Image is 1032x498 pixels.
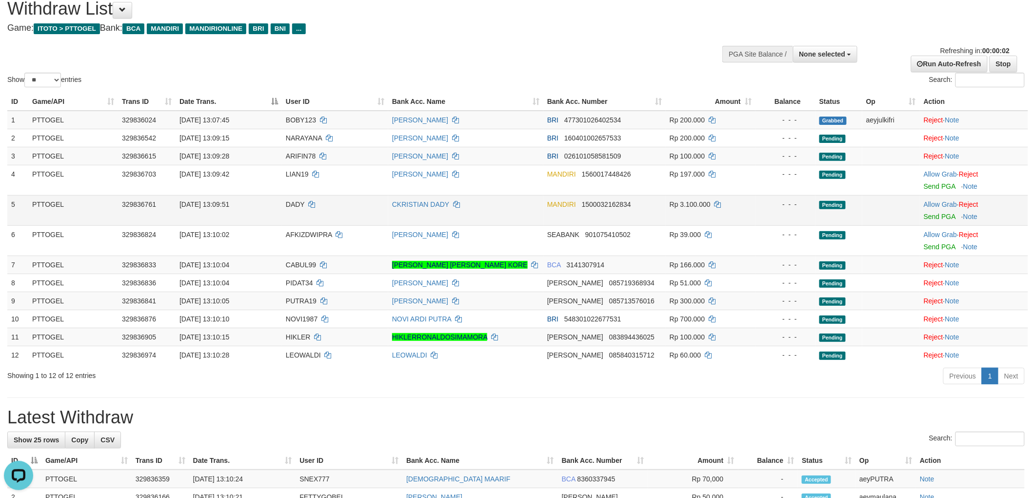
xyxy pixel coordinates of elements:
span: Pending [819,171,846,179]
span: Rp 3.100.000 [670,200,711,208]
a: Stop [990,56,1017,72]
a: Send PGA [924,213,955,220]
span: Copy 160401002657533 to clipboard [564,134,621,142]
span: Pending [819,298,846,306]
h4: Game: Bank: [7,23,678,33]
a: Note [963,182,978,190]
th: User ID: activate to sort column ascending [282,93,388,111]
span: Copy 085719368934 to clipboard [609,279,655,287]
span: [PERSON_NAME] [547,351,603,359]
span: [DATE] 13:10:04 [179,261,229,269]
td: aeyPUTRA [855,470,916,488]
span: 329836876 [122,315,156,323]
span: MANDIRIONLINE [185,23,246,34]
span: [DATE] 13:09:15 [179,134,229,142]
td: 3 [7,147,28,165]
td: · [920,292,1028,310]
span: NOVI1987 [286,315,318,323]
a: Note [945,333,960,341]
th: ID [7,93,28,111]
td: - [738,470,798,488]
td: 1 [7,111,28,129]
a: Previous [943,368,982,384]
td: 9 [7,292,28,310]
span: Rp 200.000 [670,116,705,124]
a: 1 [982,368,998,384]
td: 4 [7,165,28,195]
span: MANDIRI [547,200,576,208]
span: [DATE] 13:10:15 [179,333,229,341]
td: · [920,274,1028,292]
span: Copy 548301022677531 to clipboard [564,315,621,323]
td: · [920,256,1028,274]
span: 329836615 [122,152,156,160]
span: ITOTO > PTTOGEL [34,23,100,34]
a: Send PGA [924,243,955,251]
th: Game/API: activate to sort column ascending [28,93,118,111]
span: Copy 085840315712 to clipboard [609,351,655,359]
span: Show 25 rows [14,436,59,444]
span: 329836974 [122,351,156,359]
span: BCA [547,261,561,269]
span: Grabbed [819,117,847,125]
th: Amount: activate to sort column ascending [648,452,738,470]
span: Rp 60.000 [670,351,701,359]
a: Reject [959,231,978,239]
div: - - - [759,115,812,125]
td: PTTOGEL [28,310,118,328]
span: BOBY123 [286,116,316,124]
span: 329836841 [122,297,156,305]
input: Search: [955,73,1025,87]
span: NARAYANA [286,134,322,142]
a: Reject [924,134,943,142]
span: Copy 3141307914 to clipboard [567,261,605,269]
td: · [920,310,1028,328]
td: PTTOGEL [28,147,118,165]
span: 329836542 [122,134,156,142]
td: · [920,129,1028,147]
span: Pending [819,201,846,209]
a: Allow Grab [924,170,957,178]
span: CABUL99 [286,261,316,269]
td: 10 [7,310,28,328]
td: PTTOGEL [41,470,132,488]
a: [PERSON_NAME] [392,134,448,142]
a: Reject [924,315,943,323]
span: Rp 200.000 [670,134,705,142]
span: Pending [819,352,846,360]
span: [DATE] 13:10:05 [179,297,229,305]
span: [DATE] 13:10:04 [179,279,229,287]
a: Note [945,279,960,287]
td: PTTOGEL [28,328,118,346]
th: Bank Acc. Name: activate to sort column ascending [402,452,558,470]
td: PTTOGEL [28,292,118,310]
th: Trans ID: activate to sort column ascending [132,452,189,470]
span: [PERSON_NAME] [547,279,603,287]
th: Bank Acc. Number: activate to sort column ascending [558,452,648,470]
td: PTTOGEL [28,274,118,292]
th: Status: activate to sort column ascending [798,452,855,470]
th: Bank Acc. Number: activate to sort column ascending [543,93,666,111]
span: Pending [819,279,846,288]
td: [DATE] 13:10:24 [189,470,296,488]
td: 12 [7,346,28,364]
span: None selected [799,50,846,58]
span: 329836761 [122,200,156,208]
h1: Latest Withdraw [7,408,1025,427]
div: - - - [759,133,812,143]
td: · [920,165,1028,195]
a: Reject [959,170,978,178]
td: 329836359 [132,470,189,488]
span: [DATE] 13:07:45 [179,116,229,124]
div: Showing 1 to 12 of 12 entries [7,367,423,380]
span: Pending [819,261,846,270]
span: Copy 1500032162834 to clipboard [582,200,631,208]
td: PTTOGEL [28,129,118,147]
td: PTTOGEL [28,195,118,225]
td: 2 [7,129,28,147]
div: - - - [759,350,812,360]
span: Pending [819,334,846,342]
div: - - - [759,296,812,306]
td: 8 [7,274,28,292]
span: · [924,200,959,208]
